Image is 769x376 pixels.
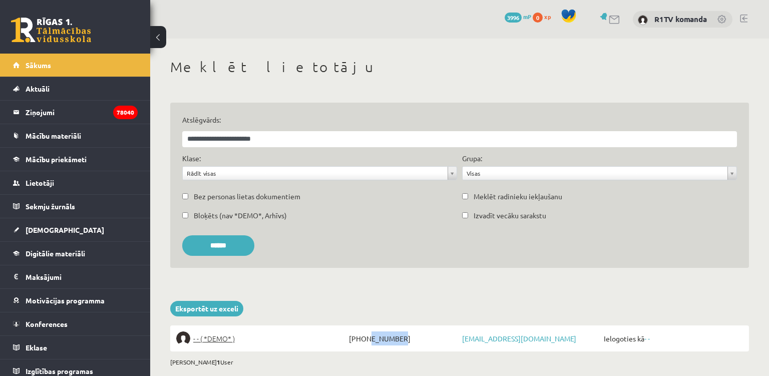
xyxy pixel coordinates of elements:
span: Mācību materiāli [26,131,81,140]
span: xp [544,13,551,21]
h1: Meklēt lietotāju [170,59,749,76]
a: Ziņojumi78040 [13,101,138,124]
span: 3996 [505,13,522,23]
span: Aktuāli [26,84,50,93]
a: Aktuāli [13,77,138,100]
span: Eklase [26,343,47,352]
span: mP [523,13,531,21]
a: Rādīt visas [183,167,457,180]
div: [PERSON_NAME] User [170,357,749,366]
span: Ielogoties kā [601,331,743,345]
label: Izvadīt vecāku sarakstu [474,210,546,221]
a: R1TV komanda [654,14,707,24]
span: 0 [533,13,543,23]
a: [DEMOGRAPHIC_DATA] [13,218,138,241]
span: Motivācijas programma [26,296,105,305]
a: Maksājumi [13,265,138,288]
a: - - ( *DEMO* ) [176,331,346,345]
a: Eksportēt uz exceli [170,301,243,316]
label: Klase: [182,153,201,164]
a: Rīgas 1. Tālmācības vidusskola [11,18,91,43]
a: Eklase [13,336,138,359]
span: Lietotāji [26,178,54,187]
span: [DEMOGRAPHIC_DATA] [26,225,104,234]
label: Bez personas lietas dokumentiem [194,191,300,202]
b: 1 [217,358,220,366]
span: Digitālie materiāli [26,249,85,258]
span: Konferences [26,319,68,328]
span: Sekmju žurnāls [26,202,75,211]
a: - - [644,334,650,343]
legend: Ziņojumi [26,101,138,124]
span: Izglītības programas [26,366,93,375]
a: Visas [463,167,736,180]
a: Digitālie materiāli [13,242,138,265]
span: Mācību priekšmeti [26,155,87,164]
a: 3996 mP [505,13,531,21]
label: Atslēgvārds: [182,115,737,125]
img: - - [176,331,190,345]
a: Motivācijas programma [13,289,138,312]
a: [EMAIL_ADDRESS][DOMAIN_NAME] [462,334,576,343]
legend: Maksājumi [26,265,138,288]
span: - - ( *DEMO* ) [193,331,235,345]
label: Meklēt radinieku iekļaušanu [474,191,562,202]
a: Mācību materiāli [13,124,138,147]
label: Grupa: [462,153,482,164]
a: 0 xp [533,13,556,21]
a: Lietotāji [13,171,138,194]
label: Bloķēts (nav *DEMO*, Arhīvs) [194,210,287,221]
i: 78040 [113,106,138,119]
a: Mācību priekšmeti [13,148,138,171]
img: R1TV komanda [638,15,648,25]
span: Sākums [26,61,51,70]
span: Rādīt visas [187,167,444,180]
span: [PHONE_NUMBER] [346,331,460,345]
span: Visas [467,167,723,180]
a: Sekmju žurnāls [13,195,138,218]
a: Konferences [13,312,138,335]
a: Sākums [13,54,138,77]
